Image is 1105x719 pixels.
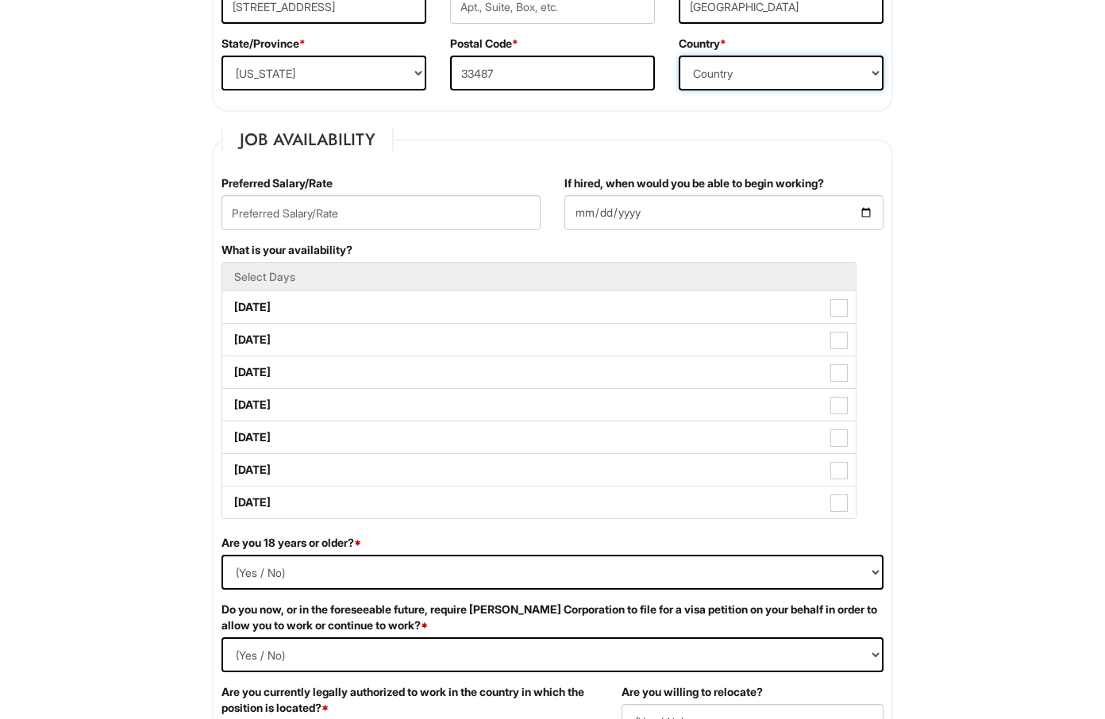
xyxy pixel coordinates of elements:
label: [DATE] [222,454,856,486]
h5: Select Days [234,271,844,283]
label: State/Province [221,36,306,52]
label: [DATE] [222,421,856,453]
legend: Job Availability [221,128,394,152]
label: [DATE] [222,324,856,356]
label: Do you now, or in the foreseeable future, require [PERSON_NAME] Corporation to file for a visa pe... [221,602,884,633]
label: Country [679,36,726,52]
label: Preferred Salary/Rate [221,175,333,191]
input: Preferred Salary/Rate [221,195,541,230]
label: [DATE] [222,291,856,323]
select: State/Province [221,56,426,90]
select: (Yes / No) [221,555,884,590]
label: Are you 18 years or older? [221,535,361,551]
select: (Yes / No) [221,637,884,672]
label: [DATE] [222,486,856,518]
label: [DATE] [222,389,856,421]
label: What is your availability? [221,242,352,258]
label: Postal Code [450,36,518,52]
input: Postal Code [450,56,655,90]
label: If hired, when would you be able to begin working? [564,175,824,191]
label: Are you willing to relocate? [622,684,763,700]
select: Country [679,56,884,90]
label: [DATE] [222,356,856,388]
label: Are you currently legally authorized to work in the country in which the position is located? [221,684,598,716]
